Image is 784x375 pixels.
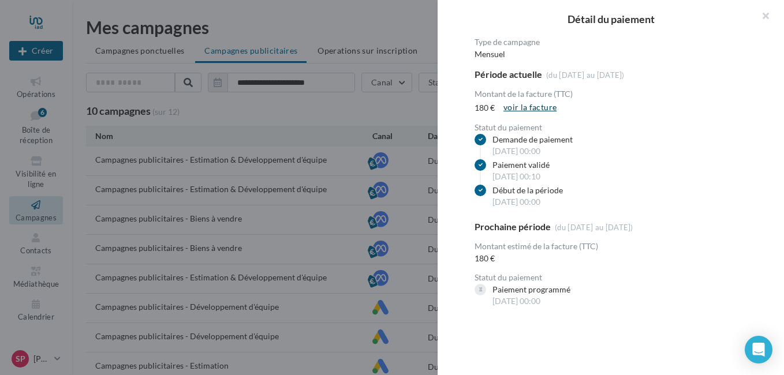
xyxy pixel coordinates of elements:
[475,70,542,79] div: Période actuelle
[492,185,563,196] div: Début de la période
[492,159,550,171] div: Paiement validé
[475,222,551,231] div: Prochaine période
[492,284,570,295] div: Paiement programmé
[456,14,766,24] h2: Détail du paiement
[499,100,561,114] a: voir la facture
[555,223,633,233] div: (du [DATE] au [DATE])
[475,102,495,114] div: 180 €
[475,38,611,46] div: Type de campagne
[475,242,756,250] div: Montant estimé de la facture (TTC)
[492,197,540,207] span: [DATE] 00:00
[492,296,540,306] span: [DATE] 00:00
[492,171,540,181] span: [DATE] 00:10
[475,123,756,132] div: Statut du paiement
[475,273,756,282] div: Statut du paiement
[475,253,495,264] div: 180 €
[546,70,625,81] div: (du [DATE] au [DATE])
[745,336,772,363] div: Open Intercom Messenger
[475,48,611,60] div: Mensuel
[475,90,756,98] div: Montant de la facture (TTC)
[492,134,573,145] div: Demande de paiement
[492,146,540,156] span: [DATE] 00:00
